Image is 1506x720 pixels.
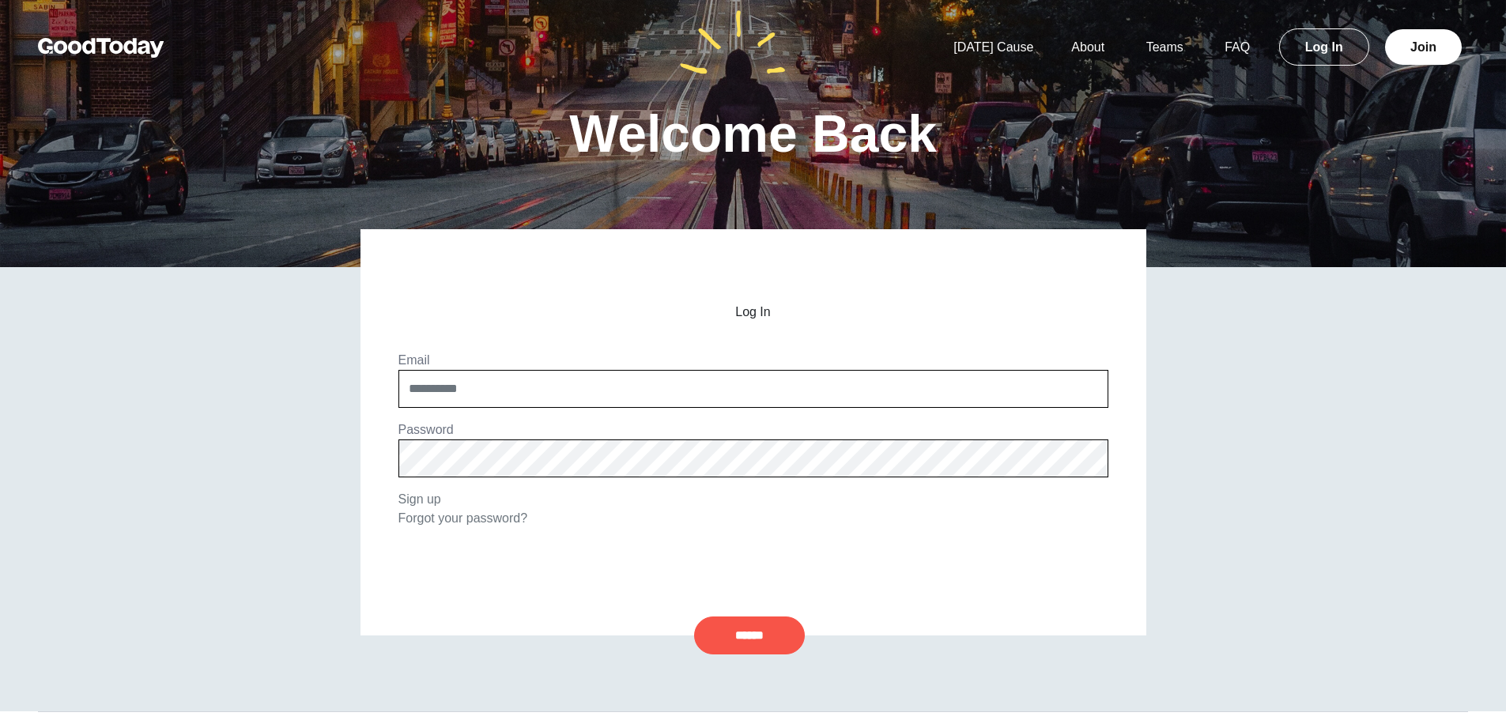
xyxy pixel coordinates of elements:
[1279,28,1369,66] a: Log In
[1052,40,1123,54] a: About
[398,511,528,525] a: Forgot your password?
[38,38,164,58] img: GoodToday
[1127,40,1202,54] a: Teams
[934,40,1052,54] a: [DATE] Cause
[398,492,441,506] a: Sign up
[1206,40,1269,54] a: FAQ
[398,305,1108,319] h2: Log In
[398,353,430,367] label: Email
[1385,29,1462,65] a: Join
[398,423,454,436] label: Password
[569,107,937,160] h1: Welcome Back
